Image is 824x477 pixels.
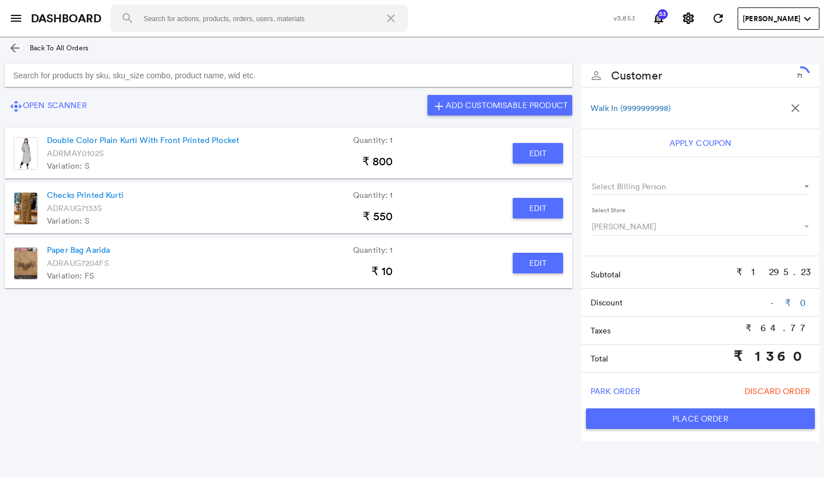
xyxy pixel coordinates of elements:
md-icon: refresh [711,11,725,25]
span: ADRMAY0102S [47,147,104,160]
p: Taxes [591,325,746,336]
button: Discard Order [740,381,815,402]
button: addAdd Customisable Product [427,95,572,116]
span: Variation: S [47,214,89,227]
span: Variation: S [47,160,89,172]
a: - ₹ 0 [770,297,810,308]
span: ADRAUG7204FS [47,257,109,269]
md-select: Select Store [592,218,809,235]
span: Quantity: 1 [353,189,393,201]
span: 53 [657,11,668,17]
button: Edit [513,253,563,273]
input: Search for actions, products, orders, users, materials [110,5,408,32]
span: ₹ 800 [362,155,393,168]
a: Checks Printed Kurti [47,189,124,201]
button: Edit [513,143,563,164]
span: Quantity: 1 [353,244,393,256]
button: Edit [513,198,563,218]
a: Paper Bag Aarida [47,244,110,256]
button: open sidebar [5,7,27,30]
span: Customer [611,67,662,84]
a: Double Color Plain Kurti With Front Printed Plocket [47,134,239,146]
button: Search [114,5,141,32]
md-icon: settings [682,11,695,25]
md-select: Select Billing Person [592,178,809,195]
md-icon: search [121,11,134,25]
button: person_outline [585,64,608,87]
md-icon: expand_more [801,12,814,26]
p: Subtotal [591,269,736,280]
button: - ₹ 0 [770,291,810,314]
md-icon: menu [9,11,23,25]
md-icon: arrow_back [8,41,22,55]
button: control_cameraOpen Scanner [5,95,92,116]
span: ₹ 550 [363,210,393,222]
span: ADRAUG7133S [47,202,102,214]
span: Quantity: 1 [353,134,393,146]
a: DASHBOARD [31,10,101,27]
button: Clear [377,5,405,32]
span: [PERSON_NAME] [743,14,801,24]
a: Walk In (9999999998) [591,102,671,114]
input: Search for products by sku, sku_size combo, product name, wid etc. [5,64,572,87]
button: Settings [677,7,700,30]
div: Select a customer before checking for coupons [581,129,819,157]
span: 71 [797,72,802,80]
img: Paper Bag Aarida [14,247,38,280]
img: Double Color Plain Kurti With Front Printed Plocket [14,137,38,170]
p: Total [591,353,734,364]
img: Checks Printed Kurti [14,192,38,225]
md-icon: notifications [652,11,665,25]
button: close [784,97,807,120]
p: ₹ 64.77 [746,321,810,335]
button: Notifications [647,7,670,30]
button: Apply Coupon [665,133,736,153]
a: arrow_back [3,37,26,59]
p: ₹ 1360 [734,346,810,365]
md-icon: close [789,101,802,115]
p: Discount [591,297,770,308]
button: Place Order [586,408,815,429]
span: Park Order [591,381,640,402]
p: ₹ 1295.23 [736,265,810,279]
span: Variation: FS [47,269,94,282]
md-icon: person_outline [589,69,603,82]
span: Back To All Orders [30,43,88,53]
md-icon: control_camera [9,100,23,113]
span: [PERSON_NAME] [592,221,794,232]
button: Refresh State [707,7,730,30]
md-icon: add [432,100,446,113]
button: Park Order [586,381,645,402]
span: v3.85.1 [613,13,635,23]
button: User [738,7,819,30]
md-icon: close [384,11,398,25]
span: ₹ 10 [371,265,393,277]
